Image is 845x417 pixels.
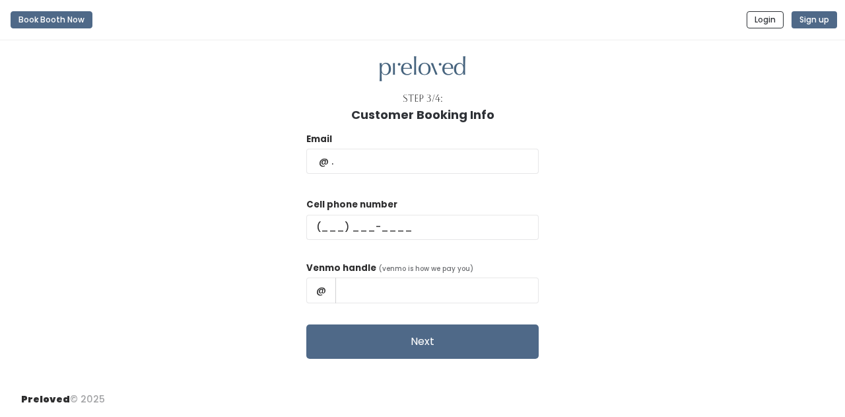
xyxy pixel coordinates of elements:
img: preloved logo [380,56,465,82]
div: Step 3/4: [403,92,443,106]
button: Book Booth Now [11,11,92,28]
label: Email [306,133,332,146]
span: Preloved [21,393,70,406]
button: Next [306,324,539,359]
button: Login [747,11,784,28]
label: Venmo handle [306,262,376,275]
div: © 2025 [21,382,105,406]
label: Cell phone number [306,198,397,211]
input: @ . [306,149,539,174]
a: Book Booth Now [11,5,92,34]
input: (___) ___-____ [306,215,539,240]
span: @ [306,278,336,303]
h1: Customer Booking Info [351,108,494,122]
span: (venmo is how we pay you) [379,264,473,274]
button: Sign up [792,11,837,28]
